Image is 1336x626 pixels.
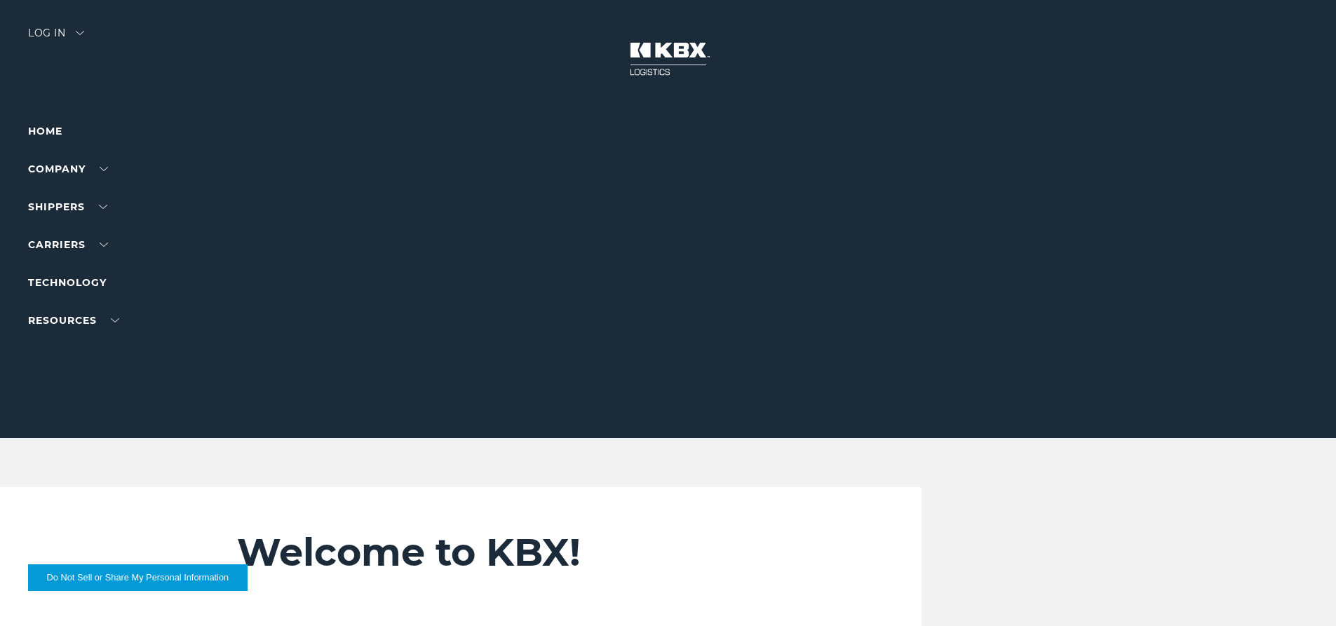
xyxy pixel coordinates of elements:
button: Do Not Sell or Share My Personal Information [28,564,248,591]
img: arrow [76,31,84,35]
a: RESOURCES [28,314,119,327]
a: Home [28,125,62,137]
div: Log in [28,28,84,48]
img: kbx logo [616,28,721,90]
a: Technology [28,276,107,289]
a: SHIPPERS [28,200,107,213]
a: Carriers [28,238,108,251]
a: Company [28,163,108,175]
h2: Welcome to KBX! [237,529,838,576]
